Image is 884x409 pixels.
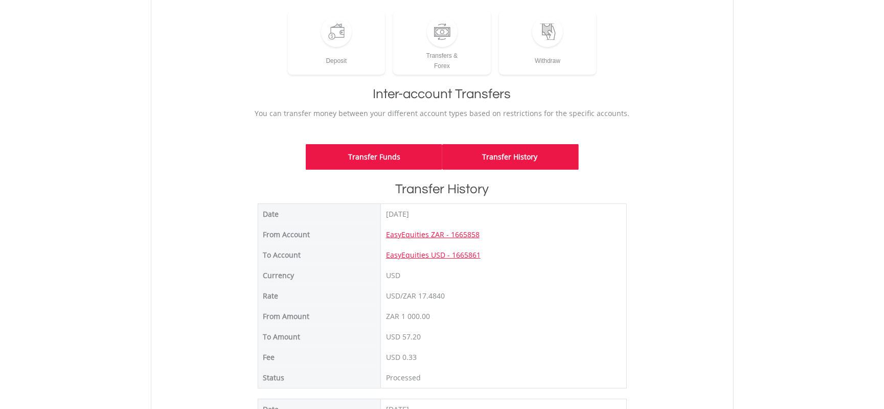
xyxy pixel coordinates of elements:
[258,265,380,286] td: Currency
[393,11,491,75] a: Transfers &Forex
[258,286,380,306] td: Rate
[258,203,380,224] td: Date
[380,203,626,224] td: [DATE]
[380,265,626,286] td: USD
[258,306,380,327] td: From Amount
[442,144,579,170] a: Transfer History
[386,250,481,260] a: EasyEquities USD - 1665861
[306,144,442,170] a: Transfer Funds
[499,47,597,66] div: Withdraw
[162,108,723,119] p: You can transfer money between your different account types based on restrictions for the specifi...
[380,286,626,306] td: USD/ZAR 17.4840
[386,311,430,321] span: ZAR 1 000.00
[386,352,417,362] span: USD 0.33
[162,180,723,198] h1: Transfer History
[386,332,421,342] span: USD 57.20
[258,224,380,245] td: From Account
[380,368,626,389] td: Processed
[288,47,386,66] div: Deposit
[258,245,380,265] td: To Account
[258,327,380,347] td: To Amount
[258,347,380,368] td: Fee
[258,368,380,389] td: Status
[499,11,597,75] a: Withdraw
[386,230,480,239] a: EasyEquities ZAR - 1665858
[288,11,386,75] a: Deposit
[162,85,723,103] h1: Inter-account Transfers
[393,47,491,71] div: Transfers & Forex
